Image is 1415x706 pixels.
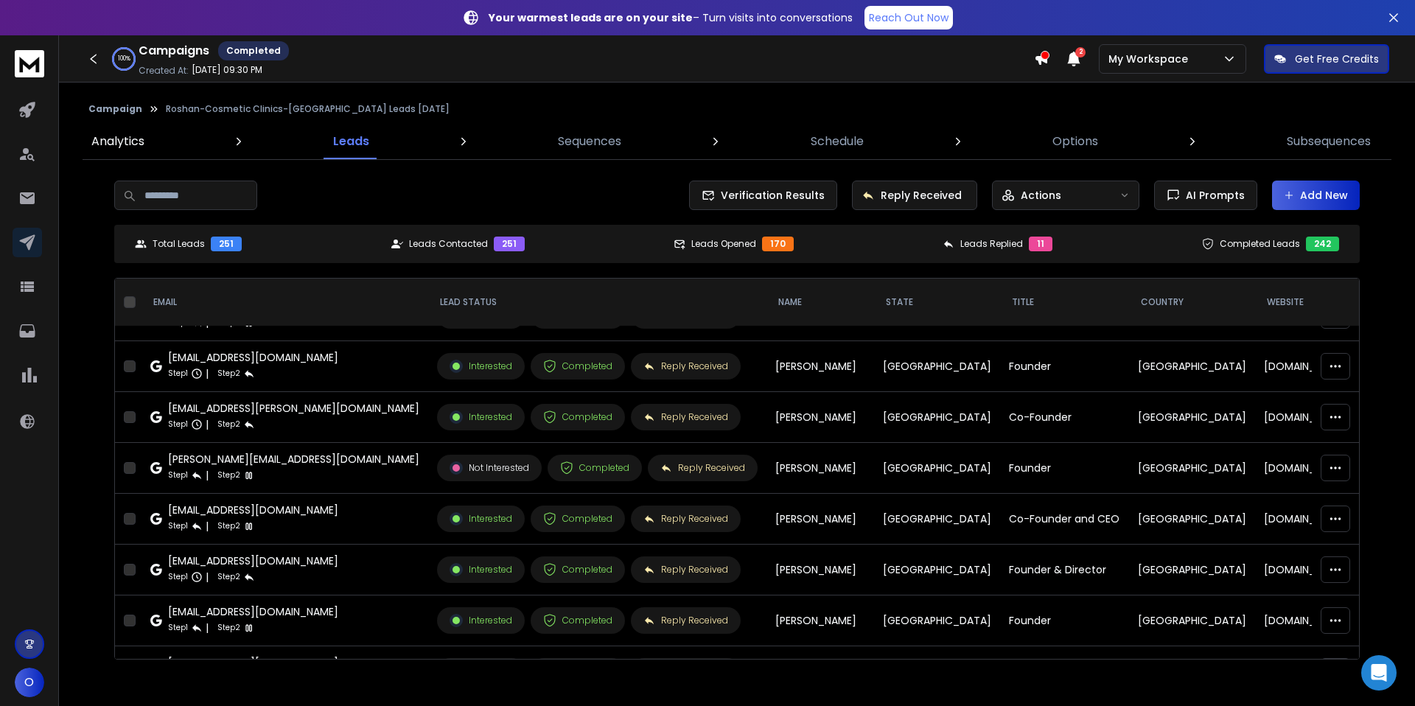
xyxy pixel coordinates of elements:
p: Step 2 [217,519,240,534]
div: [EMAIL_ADDRESS][DOMAIN_NAME] [168,604,338,619]
p: Analytics [91,133,144,150]
td: [DOMAIN_NAME] [1255,341,1356,392]
div: 11 [1029,237,1052,251]
div: [PERSON_NAME][EMAIL_ADDRESS][DOMAIN_NAME] [168,452,419,466]
span: Verification Results [715,188,825,203]
a: Leads [324,124,378,159]
p: Subsequences [1287,133,1371,150]
a: Schedule [802,124,873,159]
div: Completed [218,41,289,60]
a: Sequences [549,124,630,159]
p: Reach Out Now [869,10,948,25]
div: Completed [543,614,612,627]
td: [DOMAIN_NAME] [1255,595,1356,646]
p: | [206,366,209,381]
div: 170 [762,237,794,251]
td: [DOMAIN_NAME] [1255,443,1356,494]
td: [GEOGRAPHIC_DATA] [1129,494,1255,545]
p: Created At: [139,65,189,77]
p: Reply Received [881,188,962,203]
p: Total Leads [153,238,205,250]
td: [PERSON_NAME] [766,341,874,392]
p: Schedule [811,133,864,150]
p: Step 2 [217,570,240,584]
td: [PERSON_NAME] [766,494,874,545]
p: Leads Contacted [409,238,488,250]
th: EMAIL [141,279,428,326]
button: Campaign [88,103,142,115]
p: – Turn visits into conversations [489,10,853,25]
strong: Your warmest leads are on your site [489,10,693,25]
td: Co-Founder and CEO [1000,494,1129,545]
th: website [1255,279,1356,326]
p: Step 1 [168,570,188,584]
p: Leads Opened [691,238,756,250]
p: 100 % [118,55,130,63]
img: logo [15,50,44,77]
td: Founder [1000,443,1129,494]
td: [DOMAIN_NAME] [1255,646,1356,697]
button: O [15,668,44,697]
td: [GEOGRAPHIC_DATA] [1129,595,1255,646]
td: Founder [1000,341,1129,392]
div: 242 [1306,237,1339,251]
td: [DOMAIN_NAME] [1255,392,1356,443]
td: [GEOGRAPHIC_DATA] [874,595,1000,646]
td: [DOMAIN_NAME] [1255,545,1356,595]
p: Step 1 [168,366,188,381]
p: Leads Replied [960,238,1023,250]
p: Actions [1021,188,1061,203]
button: AI Prompts [1154,181,1257,210]
p: | [206,621,209,635]
button: Verification Results [689,181,837,210]
div: Interested [450,512,512,525]
th: title [1000,279,1129,326]
button: Add New [1272,181,1360,210]
div: Reply Received [643,360,728,372]
td: [GEOGRAPHIC_DATA] [1129,341,1255,392]
p: | [206,570,209,584]
p: | [206,468,209,483]
a: Options [1044,124,1107,159]
th: LEAD STATUS [428,279,766,326]
p: Step 1 [168,417,188,432]
div: Interested [450,410,512,424]
td: [PERSON_NAME] [766,545,874,595]
div: Completed [543,563,612,576]
th: NAME [766,279,874,326]
p: | [206,519,209,534]
div: [EMAIL_ADDRESS][PERSON_NAME][DOMAIN_NAME] [168,401,419,416]
div: Open Intercom Messenger [1361,655,1397,691]
div: [EMAIL_ADDRESS][DOMAIN_NAME] [168,350,338,365]
div: [EMAIL_ADDRESS][DOMAIN_NAME] [168,655,338,670]
div: Completed [543,360,612,373]
span: AI Prompts [1180,188,1245,203]
td: [DOMAIN_NAME] [1255,494,1356,545]
div: Reply Received [643,615,728,626]
a: Subsequences [1278,124,1380,159]
p: Completed Leads [1220,238,1300,250]
td: [PERSON_NAME] [766,443,874,494]
h1: Campaigns [139,42,209,60]
div: Not Interested [450,461,529,475]
td: [GEOGRAPHIC_DATA] [874,646,1000,697]
p: Leads [333,133,369,150]
p: Step 2 [217,468,240,483]
div: Interested [450,614,512,627]
p: Step 2 [217,366,240,381]
div: Interested [450,563,512,576]
div: [EMAIL_ADDRESS][DOMAIN_NAME] [168,553,338,568]
p: Sequences [558,133,621,150]
a: Reach Out Now [864,6,953,29]
p: Step 2 [217,417,240,432]
p: Options [1052,133,1098,150]
td: [GEOGRAPHIC_DATA] [874,545,1000,595]
div: 251 [494,237,525,251]
span: 2 [1075,47,1086,57]
td: [PERSON_NAME] [766,595,874,646]
p: Roshan-Cosmetic Clinics-[GEOGRAPHIC_DATA] Leads [DATE] [166,103,450,115]
td: Founder [1000,646,1129,697]
td: [GEOGRAPHIC_DATA] [874,494,1000,545]
button: Get Free Credits [1264,44,1389,74]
